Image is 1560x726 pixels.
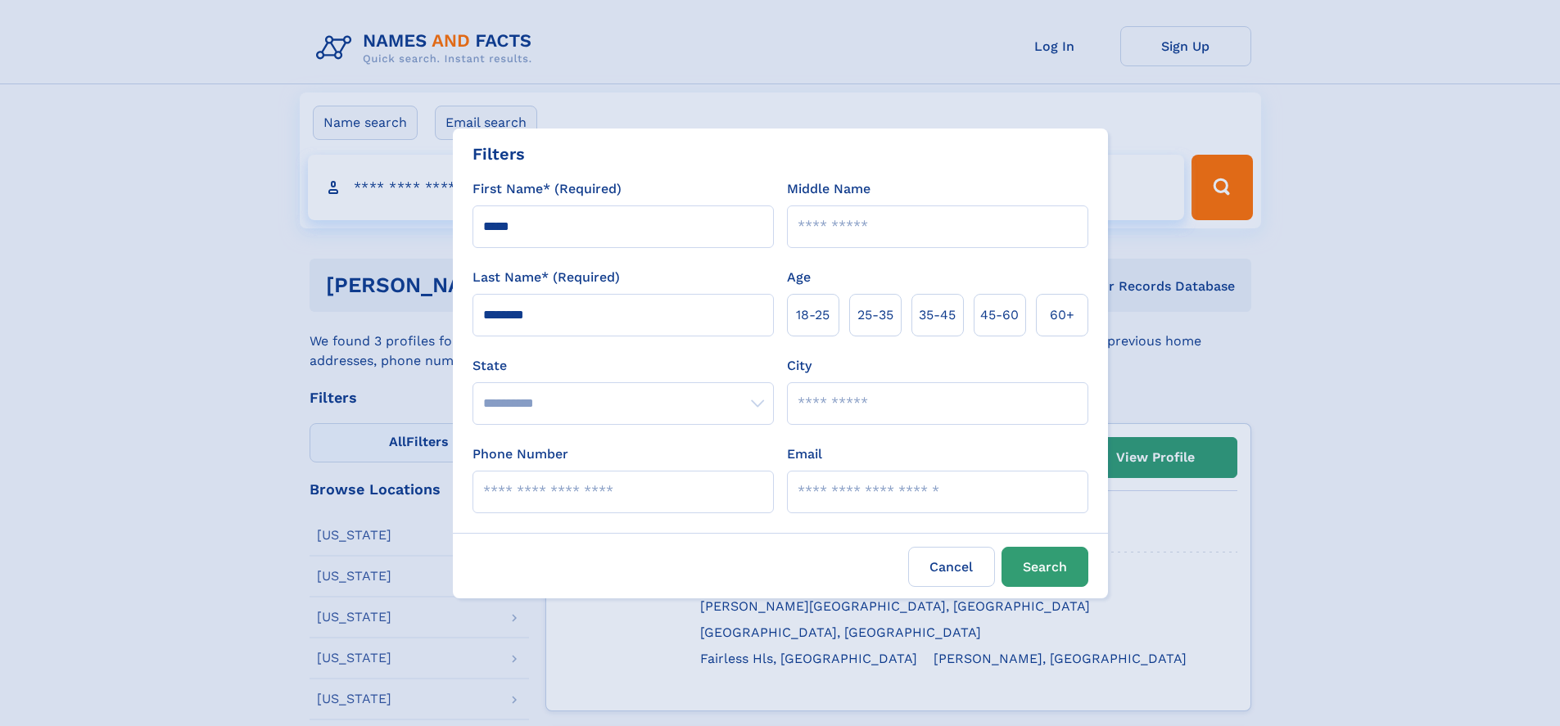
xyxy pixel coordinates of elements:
div: Filters [473,142,525,166]
label: Cancel [908,547,995,587]
span: 35‑45 [919,305,956,325]
span: 18‑25 [796,305,830,325]
span: 60+ [1050,305,1074,325]
span: 45‑60 [980,305,1019,325]
label: Middle Name [787,179,870,199]
label: Age [787,268,811,287]
label: City [787,356,812,376]
label: First Name* (Required) [473,179,622,199]
label: Phone Number [473,444,568,464]
button: Search [1002,547,1088,587]
span: 25‑35 [857,305,893,325]
label: Last Name* (Required) [473,268,620,287]
label: Email [787,444,822,464]
label: State [473,356,774,376]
